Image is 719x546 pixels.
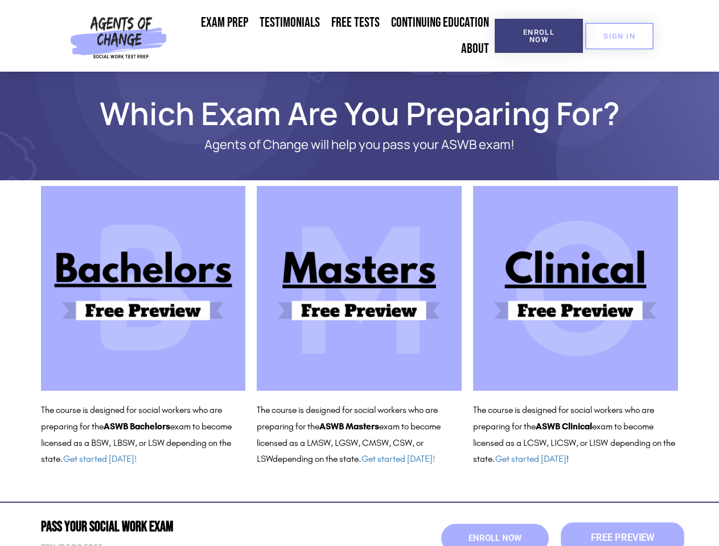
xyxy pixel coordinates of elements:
[257,402,462,468] p: The course is designed for social workers who are preparing for the exam to become licensed as a ...
[473,402,678,468] p: The course is designed for social workers who are preparing for the exam to become licensed as a ...
[495,19,583,53] a: Enroll Now
[361,453,435,464] a: Get started [DATE]!
[469,534,521,543] span: Enroll Now
[104,421,170,432] b: ASWB Bachelors
[492,453,569,464] span: . !
[35,100,684,126] h1: Which Exam Are You Preparing For?
[195,10,254,36] a: Exam Prep
[63,453,137,464] a: Get started [DATE]!
[81,138,639,152] p: Agents of Change will help you pass your ASWB exam!
[41,402,246,468] p: The course is designed for social workers who are preparing for the exam to become licensed as a ...
[603,32,635,40] span: SIGN IN
[273,453,435,464] span: depending on the state.
[385,10,495,36] a: Continuing Education
[536,421,592,432] b: ASWB Clinical
[495,453,566,464] a: Get started [DATE]
[455,36,495,62] a: About
[254,10,326,36] a: Testimonials
[171,10,495,62] nav: Menu
[585,23,654,49] a: SIGN IN
[319,421,379,432] b: ASWB Masters
[326,10,385,36] a: Free Tests
[41,520,354,534] h2: Pass Your Social Work Exam
[590,533,654,543] span: Free Preview
[513,28,565,43] span: Enroll Now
